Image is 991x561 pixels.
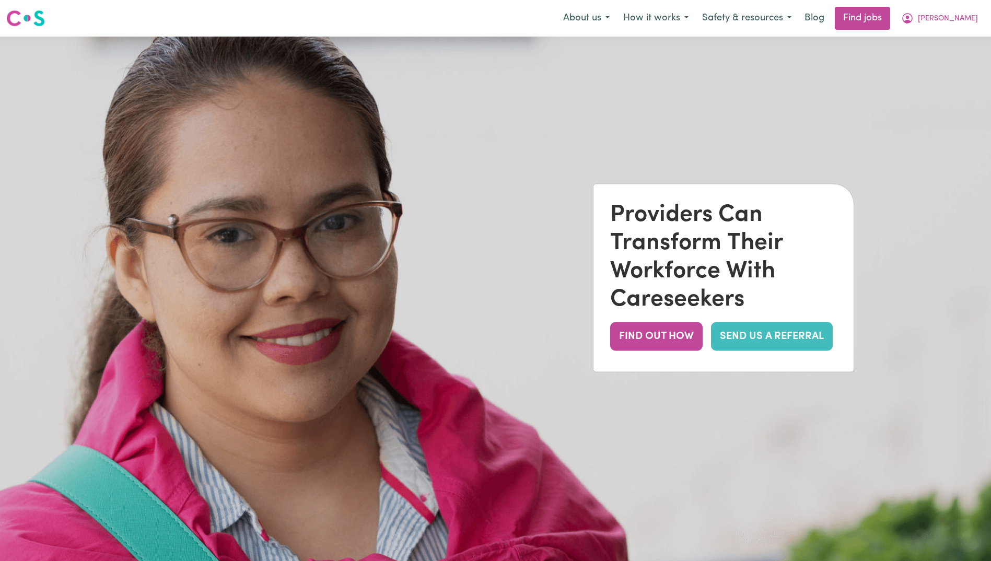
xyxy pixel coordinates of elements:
button: My Account [894,7,985,29]
div: Providers Can Transform Their Workforce With Careseekers [610,201,837,313]
a: Blog [798,7,831,30]
img: Careseekers logo [6,9,45,28]
iframe: Button to launch messaging window [949,519,983,553]
button: Safety & resources [695,7,798,29]
a: SEND US A REFERRAL [711,322,833,350]
span: [PERSON_NAME] [918,13,978,25]
button: How it works [616,7,695,29]
a: Find jobs [835,7,890,30]
button: About us [556,7,616,29]
a: Careseekers logo [6,6,45,30]
button: FIND OUT HOW [610,322,703,350]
